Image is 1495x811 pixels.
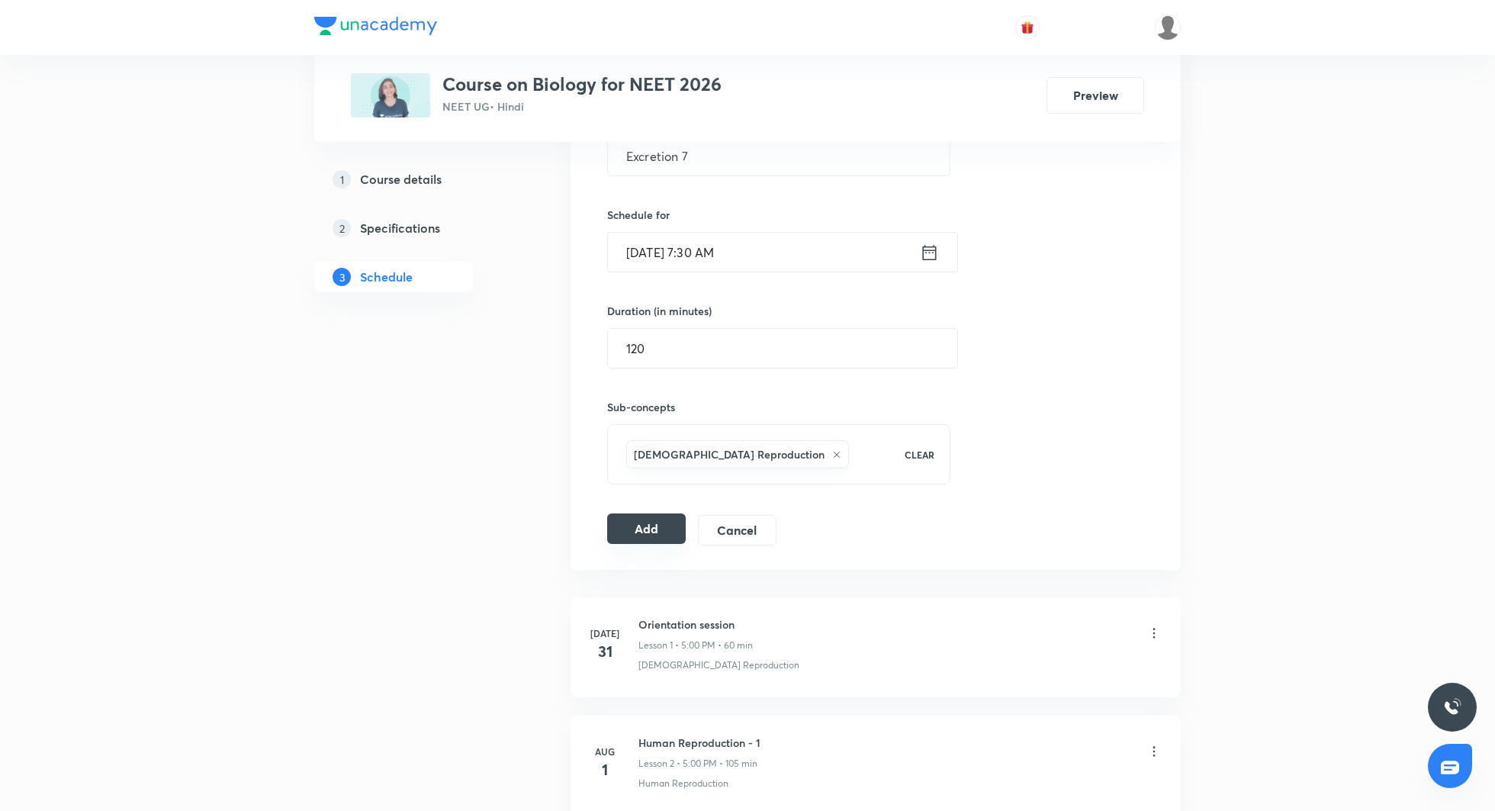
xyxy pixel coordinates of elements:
p: 3 [333,268,351,286]
a: 1Course details [314,164,522,195]
h6: Schedule for [607,207,950,223]
img: avatar [1021,21,1034,34]
p: [DEMOGRAPHIC_DATA] Reproduction [638,658,799,672]
h6: Duration (in minutes) [607,303,712,319]
p: Lesson 1 • 5:00 PM • 60 min [638,639,753,652]
input: 120 [608,329,957,368]
h6: Human Reproduction - 1 [638,735,760,751]
a: Company Logo [314,17,437,39]
p: 2 [333,219,351,237]
h3: Course on Biology for NEET 2026 [442,73,722,95]
p: 1 [333,170,351,188]
img: Siddharth Mitra [1155,14,1181,40]
h4: 1 [590,758,620,781]
h6: Sub-concepts [607,399,950,415]
img: Company Logo [314,17,437,35]
h5: Schedule [360,268,413,286]
button: Add [607,513,686,544]
input: A great title is short, clear and descriptive [608,137,950,175]
p: Lesson 2 • 5:00 PM • 105 min [638,757,757,771]
h5: Course details [360,170,442,188]
h6: [DATE] [590,626,620,640]
h6: Orientation session [638,616,753,632]
p: CLEAR [905,448,934,462]
p: NEET UG • Hindi [442,98,722,114]
button: Cancel [698,515,776,545]
img: ttu [1443,698,1461,716]
p: Human Reproduction [638,777,728,790]
a: 2Specifications [314,213,522,243]
button: avatar [1015,15,1040,40]
h6: Aug [590,745,620,758]
img: EEA3F6B6-50CE-4430-B217-1600AFB909F2_plus.png [351,73,430,117]
h4: 31 [590,640,620,663]
h6: [DEMOGRAPHIC_DATA] Reproduction [634,446,825,462]
h5: Specifications [360,219,440,237]
button: Preview [1046,77,1144,114]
